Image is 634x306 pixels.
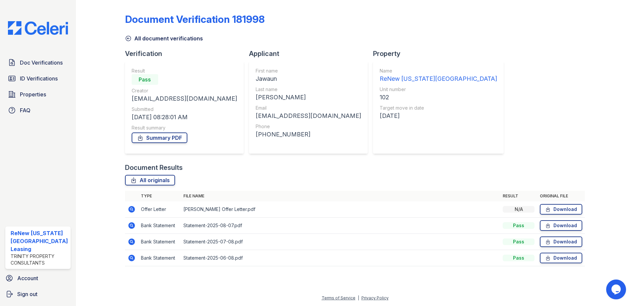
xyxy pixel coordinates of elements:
[5,104,71,117] a: FAQ
[540,253,582,263] a: Download
[540,220,582,231] a: Download
[256,68,361,74] div: First name
[256,123,361,130] div: Phone
[5,88,71,101] a: Properties
[5,56,71,69] a: Doc Verifications
[138,234,181,250] td: Bank Statement
[138,250,181,266] td: Bank Statement
[125,163,183,172] div: Document Results
[256,105,361,111] div: Email
[373,49,509,58] div: Property
[132,125,237,131] div: Result summary
[358,295,359,300] div: |
[125,13,265,25] div: Document Verification 181998
[380,105,497,111] div: Target move in date
[256,93,361,102] div: [PERSON_NAME]
[380,86,497,93] div: Unit number
[132,113,237,122] div: [DATE] 08:28:01 AM
[125,34,203,42] a: All document verifications
[181,191,500,201] th: File name
[606,280,627,299] iframe: chat widget
[132,68,237,74] div: Result
[138,201,181,218] td: Offer Letter
[132,94,237,103] div: [EMAIL_ADDRESS][DOMAIN_NAME]
[380,74,497,83] div: ReNew [US_STATE][GEOGRAPHIC_DATA]
[20,75,58,82] span: ID Verifications
[503,206,535,213] div: N/A
[20,59,63,67] span: Doc Verifications
[249,49,373,58] div: Applicant
[380,111,497,121] div: [DATE]
[540,236,582,247] a: Download
[11,229,68,253] div: ReNew [US_STATE][GEOGRAPHIC_DATA] Leasing
[138,218,181,234] td: Bank Statement
[181,234,500,250] td: Statement-2025-07-08.pdf
[125,49,249,58] div: Verification
[503,238,535,245] div: Pass
[125,175,175,185] a: All originals
[540,204,582,215] a: Download
[256,86,361,93] div: Last name
[256,111,361,121] div: [EMAIL_ADDRESS][DOMAIN_NAME]
[132,106,237,113] div: Submitted
[256,130,361,139] div: [PHONE_NUMBER]
[537,191,585,201] th: Original file
[503,255,535,261] div: Pass
[380,93,497,102] div: 102
[361,295,389,300] a: Privacy Policy
[20,106,31,114] span: FAQ
[17,274,38,282] span: Account
[380,68,497,74] div: Name
[322,295,355,300] a: Terms of Service
[181,250,500,266] td: Statement-2025-06-08.pdf
[256,74,361,83] div: Jawaun
[181,218,500,234] td: Statement-2025-08-07.pdf
[132,74,158,85] div: Pass
[3,21,73,35] img: CE_Logo_Blue-a8612792a0a2168367f1c8372b55b34899dd931a85d93a1a3d3e32e68fde9ad4.png
[181,201,500,218] td: [PERSON_NAME] Offer Letter.pdf
[503,222,535,229] div: Pass
[500,191,537,201] th: Result
[3,272,73,285] a: Account
[132,132,187,143] a: Summary PDF
[138,191,181,201] th: Type
[11,253,68,266] div: Trinity Property Consultants
[20,90,46,98] span: Properties
[3,287,73,301] a: Sign out
[380,68,497,83] a: Name ReNew [US_STATE][GEOGRAPHIC_DATA]
[17,290,37,298] span: Sign out
[132,87,237,94] div: Creator
[5,72,71,85] a: ID Verifications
